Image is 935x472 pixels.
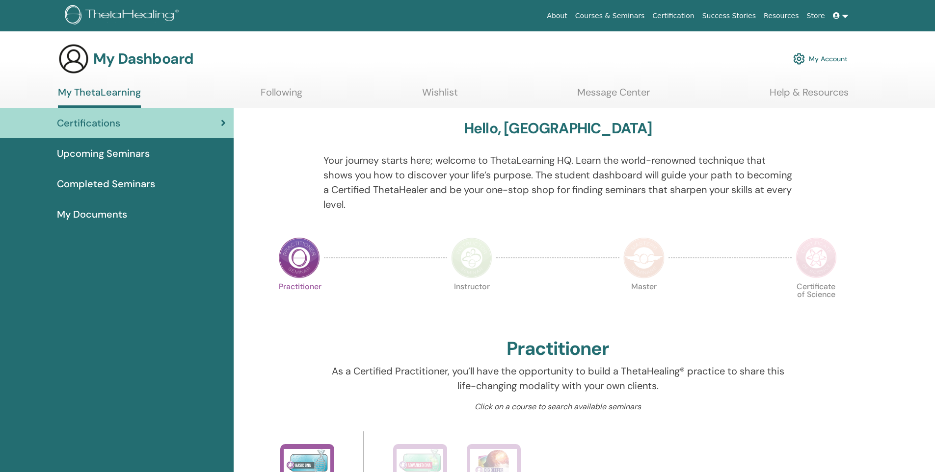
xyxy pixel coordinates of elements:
img: Practitioner [279,237,320,278]
h2: Practitioner [507,338,609,360]
img: cog.svg [793,50,805,67]
p: Your journey starts here; welcome to ThetaLearning HQ. Learn the world-renowned technique that sh... [323,153,792,212]
h3: My Dashboard [93,50,193,68]
p: Certificate of Science [796,283,837,324]
p: Master [623,283,665,324]
a: Store [803,7,829,25]
h3: Hello, [GEOGRAPHIC_DATA] [464,120,652,137]
a: Wishlist [422,86,458,105]
img: Master [623,237,665,278]
a: Help & Resources [770,86,849,105]
img: logo.png [65,5,182,27]
a: Following [261,86,302,105]
span: Upcoming Seminars [57,146,150,161]
span: Completed Seminars [57,176,155,191]
a: My Account [793,48,848,70]
p: Practitioner [279,283,320,324]
a: Courses & Seminars [571,7,649,25]
a: Message Center [577,86,650,105]
a: My ThetaLearning [58,86,141,108]
p: Click on a course to search available seminars [323,401,792,413]
a: Certification [648,7,698,25]
img: generic-user-icon.jpg [58,43,89,75]
img: Certificate of Science [796,237,837,278]
span: My Documents [57,207,127,222]
a: Resources [760,7,803,25]
p: As a Certified Practitioner, you’ll have the opportunity to build a ThetaHealing® practice to sha... [323,364,792,393]
a: About [543,7,571,25]
span: Certifications [57,116,120,130]
img: Instructor [451,237,492,278]
a: Success Stories [698,7,760,25]
p: Instructor [451,283,492,324]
